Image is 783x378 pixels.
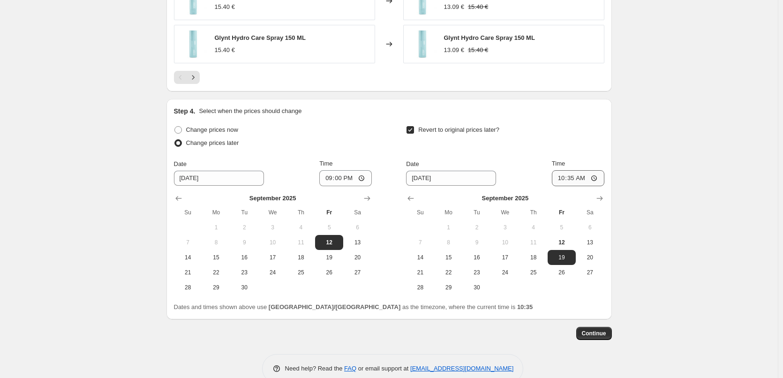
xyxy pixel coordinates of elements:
span: 26 [551,269,572,276]
span: or email support at [356,365,410,372]
span: 29 [438,284,459,291]
th: Monday [202,205,230,220]
button: Friday September 5 2025 [315,220,343,235]
button: Friday September 19 2025 [548,250,576,265]
button: Saturday September 6 2025 [576,220,604,235]
button: Monday September 15 2025 [435,250,463,265]
button: Monday September 22 2025 [202,265,230,280]
span: 15.40 € [468,3,488,10]
button: Tuesday September 23 2025 [230,265,258,280]
button: Sunday September 14 2025 [406,250,434,265]
th: Sunday [174,205,202,220]
th: Thursday [519,205,547,220]
span: 20 [580,254,600,261]
button: Wednesday September 17 2025 [491,250,519,265]
span: 7 [410,239,430,246]
span: 27 [580,269,600,276]
span: Mo [206,209,226,216]
b: [GEOGRAPHIC_DATA]/[GEOGRAPHIC_DATA] [269,303,400,310]
button: Thursday September 11 2025 [287,235,315,250]
span: 16 [467,254,487,261]
span: 29 [206,284,226,291]
span: 13.09 € [444,46,464,53]
span: 22 [206,269,226,276]
button: Show previous month, August 2025 [404,192,417,205]
span: Continue [582,330,606,337]
button: Today Friday September 12 2025 [548,235,576,250]
button: Tuesday September 30 2025 [230,280,258,295]
span: 8 [438,239,459,246]
span: 12 [551,239,572,246]
button: Thursday September 11 2025 [519,235,547,250]
button: Saturday September 13 2025 [343,235,371,250]
span: 14 [178,254,198,261]
img: GLYNT-HYDRO-Care-Spray-150-ml_80x.jpg [408,30,437,58]
button: Monday September 1 2025 [435,220,463,235]
span: 21 [178,269,198,276]
span: Fr [319,209,339,216]
span: 18 [291,254,311,261]
button: Show next month, October 2025 [593,192,606,205]
span: 23 [467,269,487,276]
span: 22 [438,269,459,276]
img: GLYNT-HYDRO-Care-Spray-150-ml_80x.jpg [179,30,207,58]
span: 3 [495,224,515,231]
span: 14 [410,254,430,261]
span: 27 [347,269,368,276]
span: 28 [178,284,198,291]
button: Wednesday September 3 2025 [258,220,286,235]
button: Monday September 8 2025 [435,235,463,250]
span: 11 [291,239,311,246]
span: 17 [262,254,283,261]
th: Thursday [287,205,315,220]
button: Monday September 8 2025 [202,235,230,250]
span: 4 [291,224,311,231]
span: 20 [347,254,368,261]
button: Sunday September 21 2025 [406,265,434,280]
button: Today Friday September 12 2025 [315,235,343,250]
nav: Pagination [174,71,200,84]
th: Saturday [576,205,604,220]
span: 21 [410,269,430,276]
span: 2 [467,224,487,231]
th: Saturday [343,205,371,220]
span: Date [174,160,187,167]
a: [EMAIL_ADDRESS][DOMAIN_NAME] [410,365,513,372]
button: Monday September 15 2025 [202,250,230,265]
span: 18 [523,254,543,261]
th: Friday [315,205,343,220]
span: 1 [206,224,226,231]
button: Saturday September 27 2025 [576,265,604,280]
button: Sunday September 28 2025 [174,280,202,295]
span: Time [319,160,332,167]
button: Tuesday September 30 2025 [463,280,491,295]
button: Wednesday September 3 2025 [491,220,519,235]
button: Saturday September 27 2025 [343,265,371,280]
button: Thursday September 25 2025 [287,265,315,280]
button: Monday September 29 2025 [435,280,463,295]
button: Wednesday September 24 2025 [491,265,519,280]
span: 13 [580,239,600,246]
span: 15.40 € [468,46,488,53]
button: Tuesday September 23 2025 [463,265,491,280]
span: Mo [438,209,459,216]
button: Thursday September 4 2025 [287,220,315,235]
button: Friday September 26 2025 [315,265,343,280]
span: Su [178,209,198,216]
span: 28 [410,284,430,291]
span: 2 [234,224,255,231]
span: 19 [319,254,339,261]
button: Monday September 29 2025 [202,280,230,295]
span: 17 [495,254,515,261]
span: 24 [262,269,283,276]
button: Friday September 26 2025 [548,265,576,280]
span: 15 [438,254,459,261]
button: Tuesday September 9 2025 [230,235,258,250]
button: Thursday September 18 2025 [519,250,547,265]
button: Show previous month, August 2025 [172,192,185,205]
span: 5 [551,224,572,231]
button: Continue [576,327,612,340]
button: Tuesday September 9 2025 [463,235,491,250]
span: 10 [262,239,283,246]
span: 15.40 € [215,46,235,53]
